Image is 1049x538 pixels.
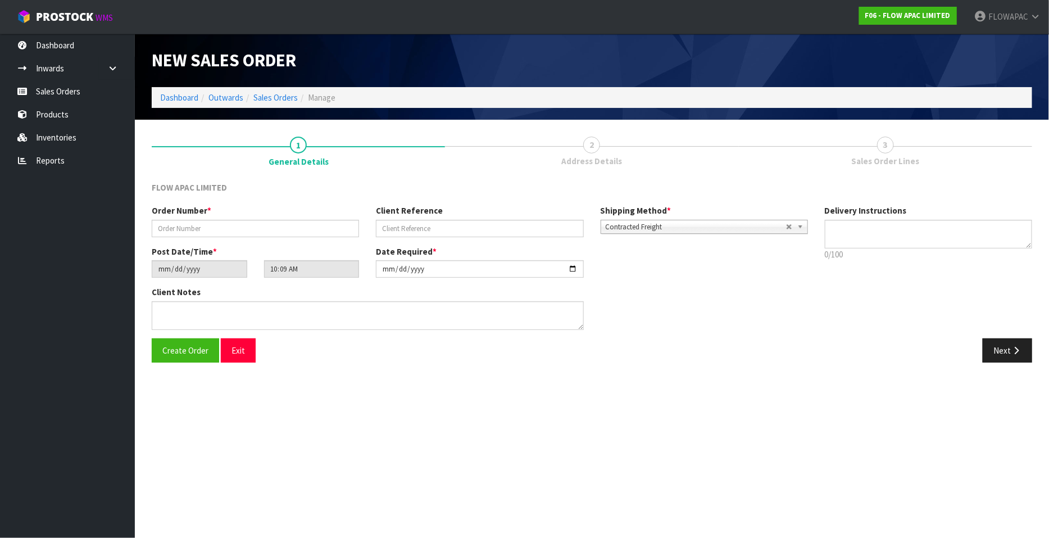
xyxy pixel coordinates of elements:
[17,10,31,24] img: cube-alt.png
[152,173,1032,371] span: General Details
[561,155,622,167] span: Address Details
[152,246,217,257] label: Post Date/Time
[152,338,219,363] button: Create Order
[376,220,583,237] input: Client Reference
[983,338,1032,363] button: Next
[152,220,359,237] input: Order Number
[221,338,256,363] button: Exit
[988,11,1028,22] span: FLOWAPAC
[152,49,296,71] span: New Sales Order
[376,246,437,257] label: Date Required
[606,220,786,234] span: Contracted Freight
[162,345,208,356] span: Create Order
[865,11,951,20] strong: F06 - FLOW APAC LIMITED
[825,205,907,216] label: Delivery Instructions
[152,182,227,193] span: FLOW APAC LIMITED
[851,155,919,167] span: Sales Order Lines
[269,156,329,168] span: General Details
[152,205,211,216] label: Order Number
[36,10,93,24] span: ProStock
[308,92,335,103] span: Manage
[208,92,243,103] a: Outwards
[160,92,198,103] a: Dashboard
[290,137,307,153] span: 1
[152,286,201,298] label: Client Notes
[376,205,443,216] label: Client Reference
[96,12,113,23] small: WMS
[601,205,671,216] label: Shipping Method
[877,137,894,153] span: 3
[253,92,298,103] a: Sales Orders
[583,137,600,153] span: 2
[825,248,1032,260] p: 0/100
